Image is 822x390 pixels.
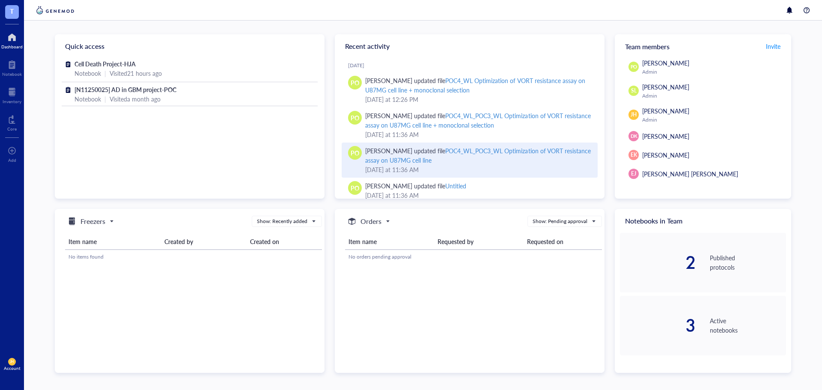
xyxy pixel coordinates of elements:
[110,68,162,78] div: Visited 21 hours ago
[161,234,247,250] th: Created by
[365,165,591,174] div: [DATE] at 11:36 AM
[335,34,605,58] div: Recent activity
[631,87,637,95] span: SL
[10,6,14,16] span: T
[104,68,106,78] div: |
[533,217,587,225] div: Show: Pending approval
[631,151,637,159] span: EK
[74,85,176,94] span: [N11250025] AD in GBM project-POC
[3,99,21,104] div: Inventory
[348,253,599,261] div: No orders pending approval
[110,94,161,104] div: Visited a month ago
[68,253,319,261] div: No items found
[642,151,689,159] span: [PERSON_NAME]
[365,146,591,165] div: [PERSON_NAME] updated file
[642,59,689,67] span: [PERSON_NAME]
[34,5,76,15] img: genemod-logo
[104,94,106,104] div: |
[615,209,791,233] div: Notebooks in Team
[365,111,591,129] div: POC4_WL_POC3_WL Optimization of VORT resistance assay on U87MG cell line + monoclonal selection
[257,217,307,225] div: Show: Recently added
[345,234,434,250] th: Item name
[766,42,780,51] span: Invite
[765,39,781,53] button: Invite
[630,133,637,140] span: DK
[7,126,17,131] div: Core
[2,71,22,77] div: Notebook
[615,34,791,58] div: Team members
[342,107,598,143] a: PO[PERSON_NAME] updated filePOC4_WL_POC3_WL Optimization of VORT resistance assay on U87MG cell l...
[74,68,101,78] div: Notebook
[74,60,136,68] span: Cell Death Project-HJA
[2,58,22,77] a: Notebook
[620,317,696,334] div: 3
[365,146,591,164] div: POC4_WL_POC3_WL Optimization of VORT resistance assay on U87MG cell line
[65,234,161,250] th: Item name
[642,83,689,91] span: [PERSON_NAME]
[365,95,591,104] div: [DATE] at 12:26 PM
[631,111,637,119] span: JH
[1,30,23,49] a: Dashboard
[55,34,325,58] div: Quick access
[642,68,783,75] div: Admin
[348,62,598,69] div: [DATE]
[342,72,598,107] a: PO[PERSON_NAME] updated filePOC4_WL Optimization of VORT resistance assay on U87MG cell line + mo...
[434,234,523,250] th: Requested by
[642,92,783,99] div: Admin
[642,107,689,115] span: [PERSON_NAME]
[524,234,602,250] th: Requested on
[445,182,466,190] div: Untitled
[365,130,591,139] div: [DATE] at 11:36 AM
[351,113,359,122] span: PO
[365,76,585,94] div: POC4_WL Optimization of VORT resistance assay on U87MG cell line + monoclonal selection
[351,78,359,87] span: PO
[4,366,21,371] div: Account
[80,216,105,226] h5: Freezers
[10,360,14,364] span: JH
[365,181,466,191] div: [PERSON_NAME] updated file
[710,253,786,272] div: Published protocols
[365,111,591,130] div: [PERSON_NAME] updated file
[8,158,16,163] div: Add
[642,132,689,140] span: [PERSON_NAME]
[365,76,591,95] div: [PERSON_NAME] updated file
[7,113,17,131] a: Core
[620,254,696,271] div: 2
[1,44,23,49] div: Dashboard
[710,316,786,335] div: Active notebooks
[342,143,598,178] a: PO[PERSON_NAME] updated filePOC4_WL_POC3_WL Optimization of VORT resistance assay on U87MG cell l...
[351,183,359,193] span: PO
[74,94,101,104] div: Notebook
[642,116,783,123] div: Admin
[351,148,359,158] span: PO
[630,63,637,71] span: PO
[642,170,738,178] span: [PERSON_NAME] [PERSON_NAME]
[247,234,322,250] th: Created on
[3,85,21,104] a: Inventory
[631,170,636,178] span: EJ
[342,178,598,203] a: PO[PERSON_NAME] updated fileUntitled[DATE] at 11:36 AM
[360,216,381,226] h5: Orders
